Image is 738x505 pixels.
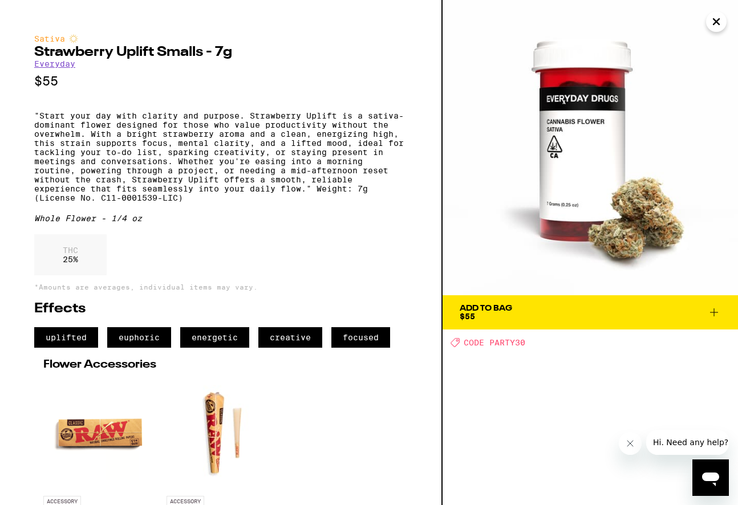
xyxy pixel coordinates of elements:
[34,302,407,316] h2: Effects
[69,34,78,43] img: sativaColor.svg
[43,359,398,370] h2: Flower Accessories
[331,327,390,348] span: focused
[460,304,512,312] div: Add To Bag
[34,74,407,88] p: $55
[706,11,727,32] button: Close
[43,376,157,490] img: RAW - 1 1/4" Classic Rolling Papers
[34,214,407,223] div: Whole Flower - 1/4 oz
[619,432,642,455] iframe: Close message
[443,295,738,329] button: Add To Bag$55
[646,430,729,455] iframe: Message from company
[34,327,98,348] span: uplifted
[107,327,171,348] span: euphoric
[167,376,281,490] img: RAW - 1 1/4" Classic Cones 6-Pack
[180,327,249,348] span: energetic
[460,312,475,321] span: $55
[34,111,407,202] p: "Start your day with clarity and purpose. Strawberry Uplift is a sativa-dominant flower designed ...
[34,283,407,291] p: *Amounts are averages, individual items may vary.
[63,246,78,255] p: THC
[34,46,407,59] h2: Strawberry Uplift Smalls - 7g
[34,234,107,275] div: 25 %
[34,34,407,43] div: Sativa
[258,327,322,348] span: creative
[34,59,75,68] a: Everyday
[464,338,525,347] span: CODE PARTY30
[692,459,729,496] iframe: Button to launch messaging window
